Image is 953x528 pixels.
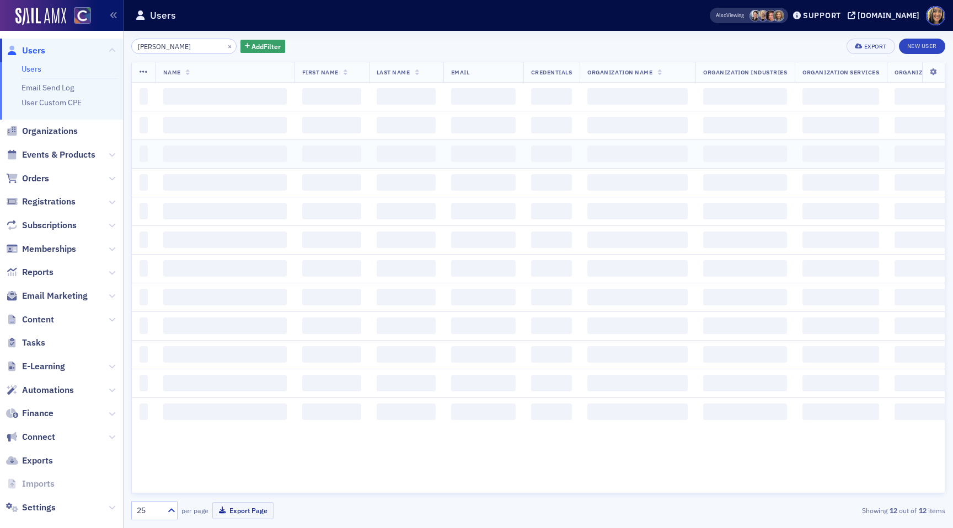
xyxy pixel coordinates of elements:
[587,68,652,76] span: Organization Name
[451,117,516,133] span: ‌
[22,219,77,231] span: Subscriptions
[6,384,74,396] a: Automations
[22,243,76,255] span: Memberships
[150,9,176,22] h1: Users
[302,317,361,334] span: ‌
[887,505,899,515] strong: 12
[140,260,148,277] span: ‌
[6,455,53,467] a: Exports
[240,40,286,53] button: AddFilter
[163,231,287,248] span: ‌
[587,403,688,420] span: ‌
[802,375,879,391] span: ‌
[377,174,436,191] span: ‌
[531,68,572,76] span: Credentials
[451,146,516,162] span: ‌
[451,375,516,391] span: ‌
[251,41,281,51] span: Add Filter
[6,266,53,278] a: Reports
[302,375,361,391] span: ‌
[703,117,787,133] span: ‌
[22,384,74,396] span: Automations
[531,289,572,305] span: ‌
[163,88,287,105] span: ‌
[802,117,879,133] span: ‌
[703,346,787,363] span: ‌
[703,317,787,334] span: ‌
[802,203,879,219] span: ‌
[140,231,148,248] span: ‌
[917,505,928,515] strong: 12
[74,7,91,24] img: SailAMX
[302,68,339,76] span: First Name
[802,346,879,363] span: ‌
[848,12,923,19] button: [DOMAIN_NAME]
[302,260,361,277] span: ‌
[451,260,516,277] span: ‌
[587,317,688,334] span: ‌
[22,125,78,137] span: Organizations
[377,117,436,133] span: ‌
[703,403,787,420] span: ‌
[140,317,148,334] span: ‌
[6,45,45,57] a: Users
[6,149,95,161] a: Events & Products
[22,290,88,302] span: Email Marketing
[137,505,161,516] div: 25
[377,260,436,277] span: ‌
[6,478,55,490] a: Imports
[163,346,287,363] span: ‌
[302,346,361,363] span: ‌
[451,317,516,334] span: ‌
[6,502,56,514] a: Settings
[531,403,572,420] span: ‌
[451,289,516,305] span: ‌
[749,10,761,21] span: Pamela Galey-Coleman
[163,117,287,133] span: ‌
[757,10,769,21] span: Alicia Gelinas
[451,231,516,248] span: ‌
[716,12,726,19] div: Also
[858,10,919,20] div: [DOMAIN_NAME]
[6,360,65,373] a: E-Learning
[377,203,436,219] span: ‌
[682,505,945,515] div: Showing out of items
[802,88,879,105] span: ‌
[22,407,53,419] span: Finance
[302,174,361,191] span: ‌
[6,125,78,137] a: Organizations
[302,403,361,420] span: ‌
[716,12,744,19] span: Viewing
[703,88,787,105] span: ‌
[802,174,879,191] span: ‌
[377,289,436,305] span: ‌
[587,375,688,391] span: ‌
[140,203,148,219] span: ‌
[140,403,148,420] span: ‌
[587,117,688,133] span: ‌
[163,203,287,219] span: ‌
[451,403,516,420] span: ‌
[377,88,436,105] span: ‌
[302,146,361,162] span: ‌
[302,203,361,219] span: ‌
[302,117,361,133] span: ‌
[703,146,787,162] span: ‌
[22,196,76,208] span: Registrations
[140,88,148,105] span: ‌
[703,289,787,305] span: ‌
[703,231,787,248] span: ‌
[864,44,887,50] div: Export
[66,7,91,26] a: View Homepage
[22,431,55,443] span: Connect
[22,266,53,278] span: Reports
[451,68,470,76] span: Email
[163,289,287,305] span: ‌
[587,260,688,277] span: ‌
[802,317,879,334] span: ‌
[163,260,287,277] span: ‌
[377,346,436,363] span: ‌
[802,68,879,76] span: Organization Services
[803,10,841,20] div: Support
[22,149,95,161] span: Events & Products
